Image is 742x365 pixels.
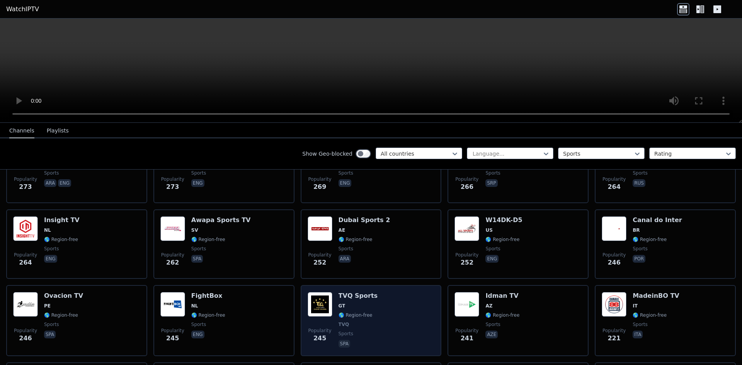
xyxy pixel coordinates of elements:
[166,334,179,343] span: 245
[166,182,179,192] span: 273
[14,176,37,182] span: Popularity
[633,255,645,263] p: por
[313,334,326,343] span: 245
[602,176,626,182] span: Popularity
[58,179,71,187] p: eng
[313,182,326,192] span: 269
[191,216,251,224] h6: Awapa Sports TV
[485,216,522,224] h6: W14DK-D5
[454,216,479,241] img: W14DK-D5
[485,179,497,187] p: srp
[191,170,206,176] span: sports
[485,312,519,318] span: 🌎 Region-free
[13,292,38,317] img: Ovacion TV
[339,236,373,243] span: 🌎 Region-free
[339,303,345,309] span: GT
[13,216,38,241] img: Insight TV
[44,246,59,252] span: sports
[633,227,640,233] span: BR
[44,216,80,224] h6: Insight TV
[455,252,478,258] span: Popularity
[19,258,32,267] span: 264
[19,182,32,192] span: 273
[44,292,83,300] h6: Ovacion TV
[633,216,682,224] h6: Canal do Inter
[339,170,353,176] span: sports
[608,182,620,192] span: 264
[47,124,69,138] button: Playlists
[602,328,626,334] span: Popularity
[9,124,34,138] button: Channels
[160,216,185,241] img: Awapa Sports TV
[302,150,352,158] label: Show Geo-blocked
[14,328,37,334] span: Popularity
[166,258,179,267] span: 262
[455,328,478,334] span: Popularity
[44,170,59,176] span: sports
[339,179,352,187] p: eng
[308,292,332,317] img: TVQ Sports
[633,236,667,243] span: 🌎 Region-free
[6,5,39,14] a: WatchIPTV
[191,236,225,243] span: 🌎 Region-free
[339,340,350,348] p: spa
[633,246,647,252] span: sports
[602,216,626,241] img: Canal do Inter
[339,321,349,328] span: TVQ
[191,321,206,328] span: sports
[313,258,326,267] span: 252
[339,292,378,300] h6: TVQ Sports
[485,236,519,243] span: 🌎 Region-free
[485,170,500,176] span: sports
[633,179,645,187] p: rus
[633,312,667,318] span: 🌎 Region-free
[608,334,620,343] span: 221
[44,303,51,309] span: PE
[485,321,500,328] span: sports
[461,258,473,267] span: 252
[339,312,373,318] span: 🌎 Region-free
[339,216,390,224] h6: Dubai Sports 2
[161,176,184,182] span: Popularity
[602,252,626,258] span: Popularity
[339,246,353,252] span: sports
[44,179,56,187] p: ara
[485,303,492,309] span: AZ
[44,312,78,318] span: 🌎 Region-free
[633,292,679,300] h6: MadeinBO TV
[191,227,198,233] span: SV
[191,292,225,300] h6: FightBox
[455,176,478,182] span: Popularity
[339,227,345,233] span: AE
[485,292,519,300] h6: Idman TV
[44,321,59,328] span: sports
[454,292,479,317] img: Idman TV
[44,227,51,233] span: NL
[308,176,332,182] span: Popularity
[633,331,643,338] p: ita
[633,170,647,176] span: sports
[44,236,78,243] span: 🌎 Region-free
[191,312,225,318] span: 🌎 Region-free
[485,227,492,233] span: US
[308,252,332,258] span: Popularity
[191,179,204,187] p: eng
[160,292,185,317] img: FightBox
[14,252,37,258] span: Popularity
[633,303,638,309] span: IT
[308,216,332,241] img: Dubai Sports 2
[308,328,332,334] span: Popularity
[44,331,56,338] p: spa
[191,255,203,263] p: spa
[161,328,184,334] span: Popularity
[339,331,353,337] span: sports
[191,331,204,338] p: eng
[608,258,620,267] span: 246
[602,292,626,317] img: MadeinBO TV
[485,255,499,263] p: eng
[633,321,647,328] span: sports
[19,334,32,343] span: 246
[461,334,473,343] span: 241
[44,255,57,263] p: eng
[461,182,473,192] span: 266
